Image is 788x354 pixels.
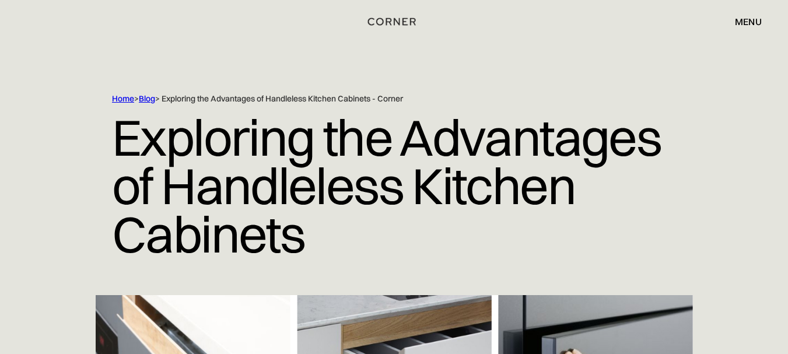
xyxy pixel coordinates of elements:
[367,14,421,29] a: home
[112,93,134,104] a: Home
[112,93,660,104] div: > > Exploring the Advantages of Handleless Kitchen Cabinets - Corner
[112,104,676,267] h1: Exploring the Advantages of Handleless Kitchen Cabinets
[735,17,762,26] div: menu
[723,12,762,31] div: menu
[139,93,155,104] a: Blog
